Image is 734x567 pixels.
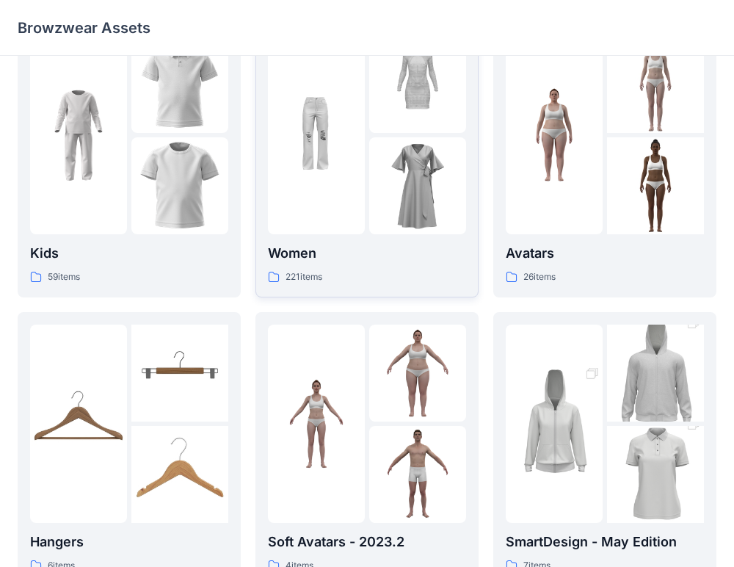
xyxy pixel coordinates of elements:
img: folder 3 [131,137,228,234]
img: folder 2 [131,325,228,422]
img: folder 1 [268,375,365,472]
img: folder 3 [131,426,228,523]
p: 26 items [523,270,556,285]
a: folder 1folder 2folder 3Avatars26items [493,24,716,297]
a: folder 1folder 2folder 3Kids59items [18,24,241,297]
img: folder 1 [30,87,127,184]
img: folder 2 [607,36,704,133]
img: folder 1 [506,87,603,184]
img: folder 2 [369,325,466,422]
p: Avatars [506,243,704,264]
p: Kids [30,243,228,264]
img: folder 2 [131,36,228,133]
img: folder 1 [268,87,365,184]
img: folder 3 [369,426,466,523]
img: folder 3 [607,402,704,547]
p: Hangers [30,532,228,552]
img: folder 2 [369,36,466,133]
img: folder 1 [506,351,603,496]
img: folder 3 [607,137,704,234]
p: 59 items [48,270,80,285]
p: SmartDesign - May Edition [506,532,704,552]
img: folder 1 [30,375,127,472]
img: folder 3 [369,137,466,234]
p: Browzwear Assets [18,18,150,38]
p: 221 items [286,270,322,285]
a: folder 1folder 2folder 3Women221items [255,24,479,297]
p: Women [268,243,466,264]
p: Soft Avatars - 2023.2 [268,532,466,552]
img: folder 2 [607,300,704,446]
